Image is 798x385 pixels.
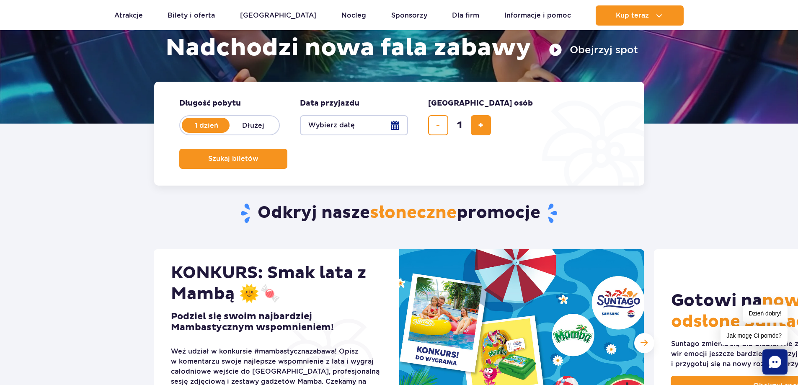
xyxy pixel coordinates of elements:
[154,202,644,224] h2: Odkryj nasze promocje
[171,311,382,333] h3: Podziel się swoim najbardziej Mambastycznym wspomnieniem!
[504,5,571,26] a: Informacje i pomoc
[721,326,788,345] span: Jak mogę Ci pomóc?
[300,98,359,109] span: Data przyjazdu
[154,82,644,186] form: Planowanie wizyty w Park of Poland
[230,116,277,134] label: Dłużej
[471,115,491,135] button: dodaj bilet
[240,5,317,26] a: [GEOGRAPHIC_DATA]
[168,5,215,26] a: Bilety i oferta
[179,98,241,109] span: Długość pobytu
[391,5,427,26] a: Sponsorzy
[341,5,366,26] a: Nocleg
[762,349,788,375] div: Chat
[370,202,457,223] span: słoneczne
[452,5,479,26] a: Dla firm
[428,115,448,135] button: usuń bilet
[208,155,258,163] span: Szukaj biletów
[183,116,230,134] label: 1 dzień
[549,43,638,57] button: Obejrzyj spot
[179,149,287,169] button: Szukaj biletów
[743,305,788,323] span: Dzień dobry!
[634,333,654,353] div: Następny slajd
[616,12,649,19] span: Kup teraz
[171,263,382,305] h2: KONKURS: Smak lata z Mambą 🌞🍬
[449,115,470,135] input: liczba biletów
[596,5,684,26] button: Kup teraz
[300,115,408,135] button: Wybierz datę
[114,5,143,26] a: Atrakcje
[428,98,533,109] span: [GEOGRAPHIC_DATA] osób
